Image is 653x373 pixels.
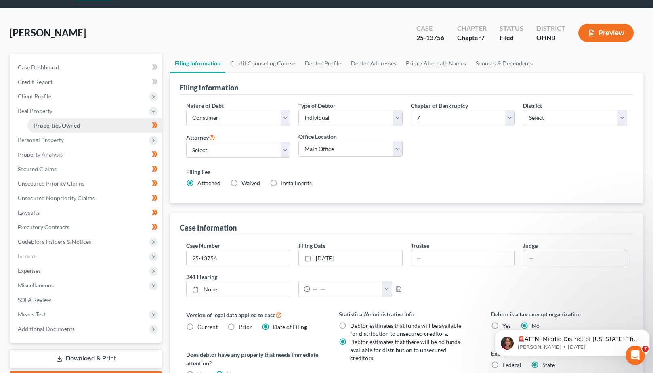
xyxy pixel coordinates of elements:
span: Prior [239,323,252,330]
label: Nature of Debt [186,101,224,110]
span: Personal Property [18,136,64,143]
label: Judge [523,241,538,250]
input: -- [411,250,514,266]
iframe: Intercom notifications message [491,312,653,369]
span: Attached [197,180,220,186]
input: -- : -- [310,281,382,297]
span: Executory Contracts [18,224,69,231]
a: Property Analysis [11,147,162,162]
a: Spouses & Dependents [471,54,538,73]
a: None [187,281,290,297]
label: Filing Date [298,241,325,250]
label: Attorney [186,132,215,142]
a: Unsecured Priority Claims [11,176,162,191]
span: Date of Filing [273,323,307,330]
span: Client Profile [18,93,51,100]
a: Credit Counseling Course [225,54,300,73]
div: 25-13756 [416,33,444,42]
span: Installments [281,180,312,186]
span: Properties Owned [34,122,80,129]
a: Lawsuits [11,205,162,220]
span: Expenses [18,267,41,274]
span: SOFA Review [18,296,51,303]
label: Chapter of Bankruptcy [411,101,468,110]
span: Lawsuits [18,209,40,216]
a: SOFA Review [11,293,162,307]
a: Properties Owned [27,118,162,133]
label: Debtor is a tax exempt organization [491,310,627,319]
div: OHNB [536,33,565,42]
iframe: Intercom live chat [626,346,645,365]
div: Case Information [180,223,237,233]
a: Credit Report [11,75,162,89]
span: Miscellaneous [18,282,54,289]
span: Credit Report [18,78,52,85]
span: Additional Documents [18,325,75,332]
a: Secured Claims [11,162,162,176]
label: Type of Debtor [298,101,336,110]
label: Trustee [411,241,429,250]
span: Income [18,253,36,260]
span: Means Test [18,311,46,318]
a: Prior / Alternate Names [401,54,471,73]
span: Debtor estimates that funds will be available for distribution to unsecured creditors. [350,322,461,337]
label: Office Location [298,132,337,141]
a: Debtor Addresses [346,54,401,73]
a: [DATE] [299,250,402,266]
span: Secured Claims [18,166,57,172]
label: Filing Fee [186,168,627,176]
label: District [523,101,542,110]
span: [PERSON_NAME] [10,27,86,38]
div: Filed [500,33,523,42]
label: 341 Hearing [182,272,407,281]
span: Real Property [18,107,52,114]
label: Does debtor have any property that needs immediate attention? [186,350,322,367]
button: Preview [578,24,634,42]
a: Unsecured Nonpriority Claims [11,191,162,205]
p: Message from Katie, sent 3w ago [26,31,148,38]
div: Filing Information [180,83,238,92]
div: District [536,24,565,33]
label: Version of legal data applied to case [186,310,322,320]
label: Exemption Election [491,349,627,358]
a: Executory Contracts [11,220,162,235]
div: Case [416,24,444,33]
span: Property Analysis [18,151,63,158]
a: Filing Information [170,54,225,73]
span: Current [197,323,218,330]
span: Unsecured Priority Claims [18,180,84,187]
input: -- [523,250,627,266]
span: Debtor estimates that there will be no funds available for distribution to unsecured creditors. [350,338,460,361]
input: Enter case number... [187,250,290,266]
span: Unsecured Nonpriority Claims [18,195,95,201]
a: Case Dashboard [11,60,162,75]
span: Waived [241,180,260,186]
div: Chapter [457,24,487,33]
span: Case Dashboard [18,64,59,71]
span: Codebtors Insiders & Notices [18,238,91,245]
label: Statistical/Administrative Info [339,310,475,319]
span: 7 [481,34,485,41]
span: 🚨ATTN: Middle District of [US_STATE] The court has added a new Credit Counseling Field that we ne... [26,23,148,86]
div: Chapter [457,33,487,42]
a: Download & Print [10,349,162,368]
span: 7 [642,346,649,352]
label: Case Number [186,241,220,250]
div: Status [500,24,523,33]
a: Debtor Profile [300,54,346,73]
